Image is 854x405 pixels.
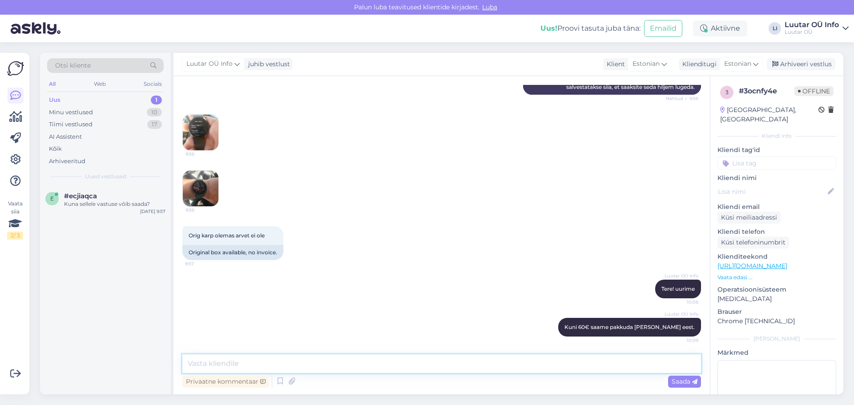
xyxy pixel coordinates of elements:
div: Kuna sellele vastuse võib saada? [64,200,165,208]
span: Luba [479,3,500,11]
div: juhib vestlust [245,60,290,69]
span: 9:57 [185,261,218,267]
span: Luutar OÜ Info [186,59,233,69]
p: Kliendi email [717,202,836,212]
span: Uued vestlused [85,172,126,180]
img: Attachment [183,115,218,150]
div: Socials [142,78,164,90]
a: Luutar OÜ InfoLuutar OÜ [785,21,849,36]
img: Askly Logo [7,60,24,77]
div: 2 / 3 [7,232,23,240]
span: Estonian [724,59,751,69]
div: Proovi tasuta juba täna: [540,23,640,34]
div: Luutar OÜ Info [785,21,839,28]
div: Küsi meiliaadressi [717,212,781,224]
p: Kliendi telefon [717,227,836,237]
p: [MEDICAL_DATA] [717,294,836,304]
b: Uus! [540,24,557,32]
span: 10:06 [665,299,698,305]
span: 10:09 [665,337,698,344]
span: Tere! uurime [661,285,695,292]
p: Operatsioonisüsteem [717,285,836,294]
span: 3 [725,89,729,96]
span: 9:56 [185,151,219,157]
div: Küsi telefoninumbrit [717,237,789,249]
div: Kliendi info [717,132,836,140]
div: Web [92,78,108,90]
input: Lisa tag [717,156,836,170]
span: Luutar OÜ Info [665,273,698,279]
p: Chrome [TECHNICAL_ID] [717,317,836,326]
div: Aktiivne [693,20,747,36]
div: [PERSON_NAME] [717,335,836,343]
span: Otsi kliente [55,61,91,70]
div: 17 [147,120,162,129]
div: Tiimi vestlused [49,120,93,129]
div: [DATE] 9:57 [140,208,165,215]
p: Vaata edasi ... [717,273,836,281]
p: Klienditeekond [717,252,836,261]
span: Nähtud ✓ 9:56 [665,95,698,102]
div: Minu vestlused [49,108,93,117]
span: #ecjiaqca [64,192,97,200]
img: Attachment [183,171,218,206]
button: Emailid [644,20,682,37]
span: Orig karp olemas arvet ei ole [189,232,265,239]
div: All [47,78,57,90]
span: e [50,195,54,202]
input: Lisa nimi [718,187,826,196]
span: Luutar OÜ Info [665,311,698,317]
span: Estonian [632,59,660,69]
span: Saada [672,377,697,385]
div: LI [769,22,781,35]
p: Kliendi tag'id [717,145,836,155]
p: Brauser [717,307,836,317]
div: Klient [603,60,625,69]
div: Arhiveeritud [49,157,85,166]
span: Offline [794,86,834,96]
div: Vaata siia [7,200,23,240]
div: Arhiveeri vestlus [767,58,835,70]
div: Luutar OÜ [785,28,839,36]
div: Privaatne kommentaar [182,376,269,388]
span: 9:56 [185,207,219,213]
div: Original box available, no invoice. [182,245,283,260]
div: Uus [49,96,60,104]
div: 10 [147,108,162,117]
div: 1 [151,96,162,104]
div: Klienditugi [679,60,717,69]
a: [URL][DOMAIN_NAME] [717,262,787,270]
div: AI Assistent [49,132,82,141]
div: Kõik [49,144,62,153]
p: Kliendi nimi [717,173,836,183]
span: Kuni 60€ saame pakkuda [PERSON_NAME] eest. [564,324,695,330]
div: [GEOGRAPHIC_DATA], [GEOGRAPHIC_DATA] [720,105,818,124]
p: Märkmed [717,348,836,357]
div: # 3ocnfy4e [739,86,794,96]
